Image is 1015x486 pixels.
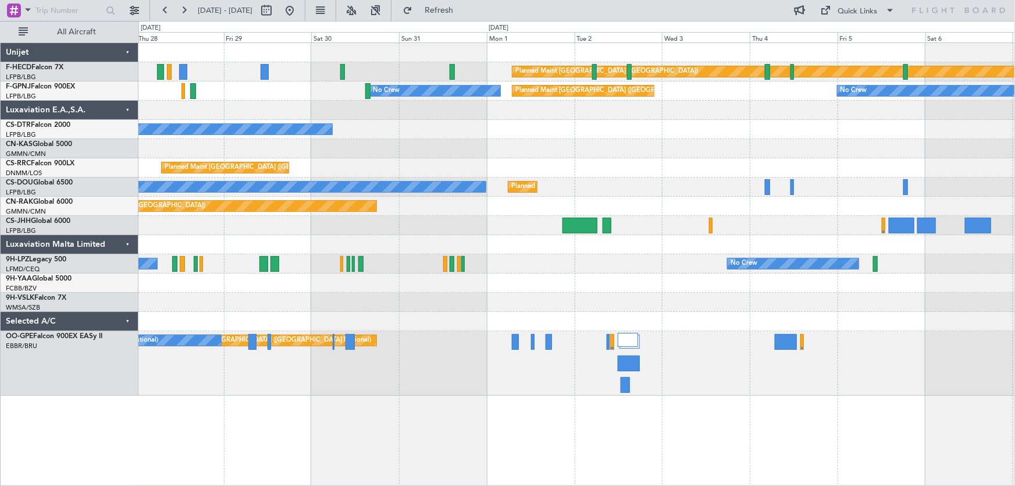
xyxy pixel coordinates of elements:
[6,342,37,350] a: EBBR/BRU
[6,207,46,216] a: GMMN/CMN
[511,178,695,196] div: Planned Maint [GEOGRAPHIC_DATA] ([GEOGRAPHIC_DATA])
[6,122,70,129] a: CS-DTRFalcon 2000
[6,169,42,178] a: DNMM/LOS
[575,32,663,42] div: Tue 2
[731,255,757,272] div: No Crew
[925,32,1013,42] div: Sat 6
[6,295,66,301] a: 9H-VSLKFalcon 7X
[6,83,31,90] span: F-GPNJ
[6,160,74,167] a: CS-RRCFalcon 900LX
[750,32,838,42] div: Thu 4
[6,64,63,71] a: F-HECDFalcon 7X
[373,82,400,100] div: No Crew
[6,73,36,81] a: LFPB/LBG
[136,32,224,42] div: Thu 28
[6,333,102,340] a: OO-GPEFalcon 900EX EASy II
[6,150,46,158] a: GMMN/CMN
[6,83,75,90] a: F-GPNJFalcon 900EX
[6,179,33,186] span: CS-DOU
[6,256,29,263] span: 9H-LPZ
[6,333,33,340] span: OO-GPE
[415,6,464,15] span: Refresh
[6,141,72,148] a: CN-KASGlobal 5000
[13,23,126,41] button: All Aircraft
[6,122,31,129] span: CS-DTR
[6,303,40,312] a: WMSA/SZB
[397,1,467,20] button: Refresh
[815,1,901,20] button: Quick Links
[6,188,36,197] a: LFPB/LBG
[6,284,37,293] a: FCBB/BZV
[6,198,33,205] span: CN-RAK
[515,63,699,80] div: Planned Maint [GEOGRAPHIC_DATA] ([GEOGRAPHIC_DATA])
[6,218,70,225] a: CS-JHHGlobal 6000
[224,32,312,42] div: Fri 29
[6,92,36,101] a: LFPB/LBG
[198,5,252,16] span: [DATE] - [DATE]
[6,141,33,148] span: CN-KAS
[838,32,925,42] div: Fri 5
[6,275,32,282] span: 9H-YAA
[161,332,371,349] div: Planned Maint [GEOGRAPHIC_DATA] ([GEOGRAPHIC_DATA] National)
[311,32,399,42] div: Sat 30
[841,82,867,100] div: No Crew
[6,64,31,71] span: F-HECD
[399,32,487,42] div: Sun 31
[6,198,73,205] a: CN-RAKGlobal 6000
[515,82,699,100] div: Planned Maint [GEOGRAPHIC_DATA] ([GEOGRAPHIC_DATA])
[6,130,36,139] a: LFPB/LBG
[6,275,72,282] a: 9H-YAAGlobal 5000
[6,226,36,235] a: LFPB/LBG
[35,2,102,19] input: Trip Number
[6,160,31,167] span: CS-RRC
[489,23,508,33] div: [DATE]
[165,159,348,176] div: Planned Maint [GEOGRAPHIC_DATA] ([GEOGRAPHIC_DATA])
[6,265,40,274] a: LFMD/CEQ
[6,256,66,263] a: 9H-LPZLegacy 500
[141,23,161,33] div: [DATE]
[662,32,750,42] div: Wed 3
[6,179,73,186] a: CS-DOUGlobal 6500
[838,6,878,17] div: Quick Links
[6,218,31,225] span: CS-JHH
[487,32,575,42] div: Mon 1
[6,295,34,301] span: 9H-VSLK
[30,28,123,36] span: All Aircraft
